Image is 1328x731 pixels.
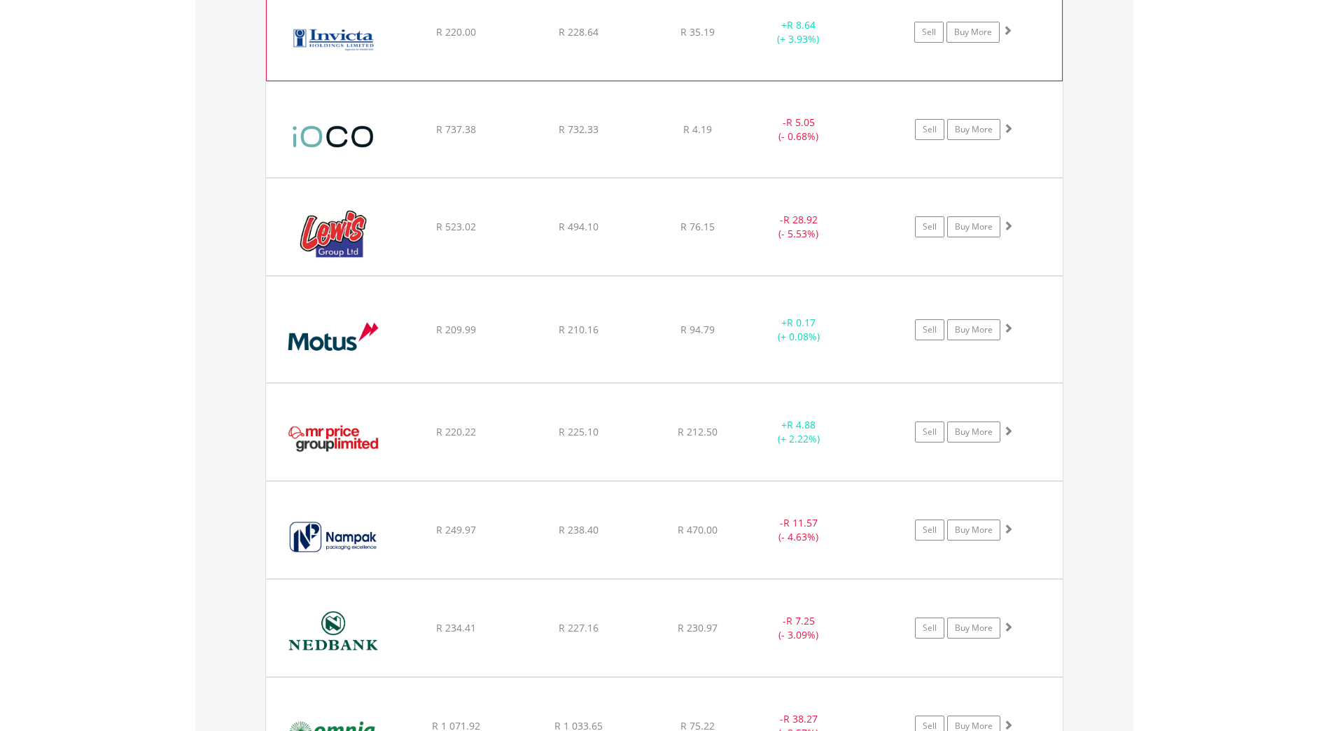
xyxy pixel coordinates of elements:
div: + (+ 3.93%) [746,18,851,46]
img: EQU.ZA.NED.png [273,597,393,673]
span: R 220.00 [436,25,476,39]
span: R 470.00 [678,523,718,536]
span: R 234.41 [436,621,476,634]
span: R 737.38 [436,123,476,136]
span: R 523.02 [436,220,476,233]
a: Buy More [947,119,1000,140]
span: R 209.99 [436,323,476,336]
span: R 212.50 [678,425,718,438]
span: R 28.92 [783,213,818,226]
div: - (- 4.63%) [746,516,852,544]
span: R 35.19 [680,25,715,39]
img: EQU.ZA.IVT.png [274,1,394,77]
img: EQU.ZA.IOC.png [273,99,393,174]
a: Buy More [947,319,1000,340]
span: R 5.05 [786,116,815,129]
span: R 7.25 [786,614,815,627]
span: R 494.10 [559,220,599,233]
span: R 225.10 [559,425,599,438]
span: R 230.97 [678,621,718,634]
a: Sell [915,520,944,541]
img: EQU.ZA.MRP.png [273,401,393,477]
div: - (- 0.68%) [746,116,852,144]
span: R 227.16 [559,621,599,634]
span: R 4.19 [683,123,712,136]
span: R 4.88 [787,418,816,431]
img: EQU.ZA.MTH.png [273,294,393,378]
div: - (- 5.53%) [746,213,852,241]
a: Buy More [947,520,1000,541]
span: R 38.27 [783,712,818,725]
a: Sell [915,216,944,237]
span: R 94.79 [680,323,715,336]
img: EQU.ZA.LEW.png [273,196,393,272]
div: + (+ 2.22%) [746,418,852,446]
span: R 8.64 [787,18,816,32]
span: R 11.57 [783,516,818,529]
span: R 249.97 [436,523,476,536]
span: R 210.16 [559,323,599,336]
a: Sell [915,119,944,140]
a: Sell [915,319,944,340]
span: R 76.15 [680,220,715,233]
span: R 228.64 [559,25,599,39]
span: R 238.40 [559,523,599,536]
span: R 0.17 [787,316,816,329]
div: - (- 3.09%) [746,614,852,642]
a: Buy More [947,618,1000,639]
a: Sell [915,618,944,639]
img: EQU.ZA.NPK.png [273,499,393,575]
a: Sell [915,422,944,443]
div: + (+ 0.08%) [746,316,852,344]
a: Buy More [947,216,1000,237]
a: Buy More [946,22,1000,43]
a: Buy More [947,422,1000,443]
span: R 732.33 [559,123,599,136]
a: Sell [914,22,944,43]
span: R 220.22 [436,425,476,438]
